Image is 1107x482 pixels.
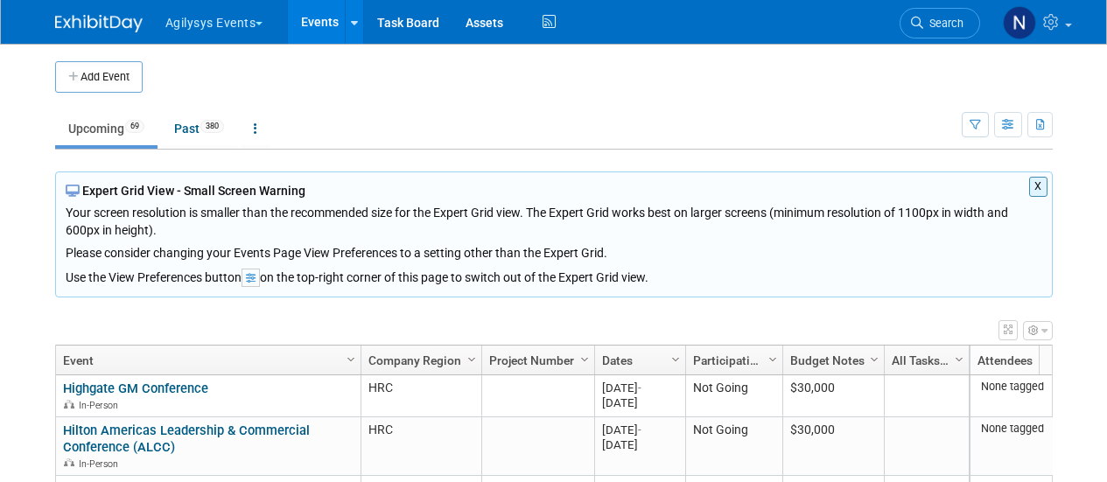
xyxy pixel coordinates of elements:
span: Column Settings [578,353,592,367]
div: None tagged [977,422,1098,436]
div: [DATE] [602,423,677,437]
td: Not Going [685,417,782,476]
a: Column Settings [462,346,481,372]
img: In-Person Event [64,400,74,409]
span: Search [923,17,963,30]
div: Expert Grid View - Small Screen Warning [66,182,1042,199]
span: - [638,381,641,395]
span: - [638,423,641,437]
div: None tagged [977,380,1098,394]
td: HRC [361,375,481,417]
td: $30,000 [782,375,884,417]
div: Please consider changing your Events Page View Preferences to a setting other than the Expert Grid. [66,239,1042,262]
a: Highgate GM Conference [63,381,208,396]
td: $30,000 [782,417,884,476]
span: Column Settings [465,353,479,367]
a: Company Region [368,346,470,375]
div: Use the View Preferences button on the top-right corner of this page to switch out of the Expert ... [66,262,1042,287]
a: Column Settings [865,346,884,372]
div: [DATE] [602,437,677,452]
span: 69 [125,120,144,133]
span: Column Settings [766,353,780,367]
a: Hilton Americas Leadership & Commercial Conference (ALCC) [63,423,310,455]
td: Not Going [685,375,782,417]
div: [DATE] [602,395,677,410]
span: In-Person [79,458,123,470]
button: X [1029,177,1047,197]
a: Upcoming69 [55,112,158,145]
td: HRC [361,417,481,476]
a: Column Settings [341,346,361,372]
a: Event [63,346,349,375]
img: ExhibitDay [55,15,143,32]
a: Column Settings [763,346,782,372]
span: In-Person [79,400,123,411]
span: 380 [200,120,224,133]
a: Participation [693,346,771,375]
span: Column Settings [867,353,881,367]
a: Column Settings [666,346,685,372]
a: All Tasks Complete [892,346,957,375]
a: Column Settings [575,346,594,372]
a: Budget Notes [790,346,872,375]
img: Natalie Morin [1003,6,1036,39]
a: Search [900,8,980,38]
span: Column Settings [344,353,358,367]
span: Column Settings [952,353,966,367]
a: Column Settings [949,346,969,372]
a: Attendees [977,346,1094,375]
img: In-Person Event [64,458,74,467]
a: Dates [602,346,674,375]
button: Add Event [55,61,143,93]
div: [DATE] [602,381,677,395]
div: Your screen resolution is smaller than the recommended size for the Expert Grid view. The Expert ... [66,199,1042,262]
span: Column Settings [669,353,683,367]
a: Past380 [161,112,237,145]
a: Project Number [489,346,583,375]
